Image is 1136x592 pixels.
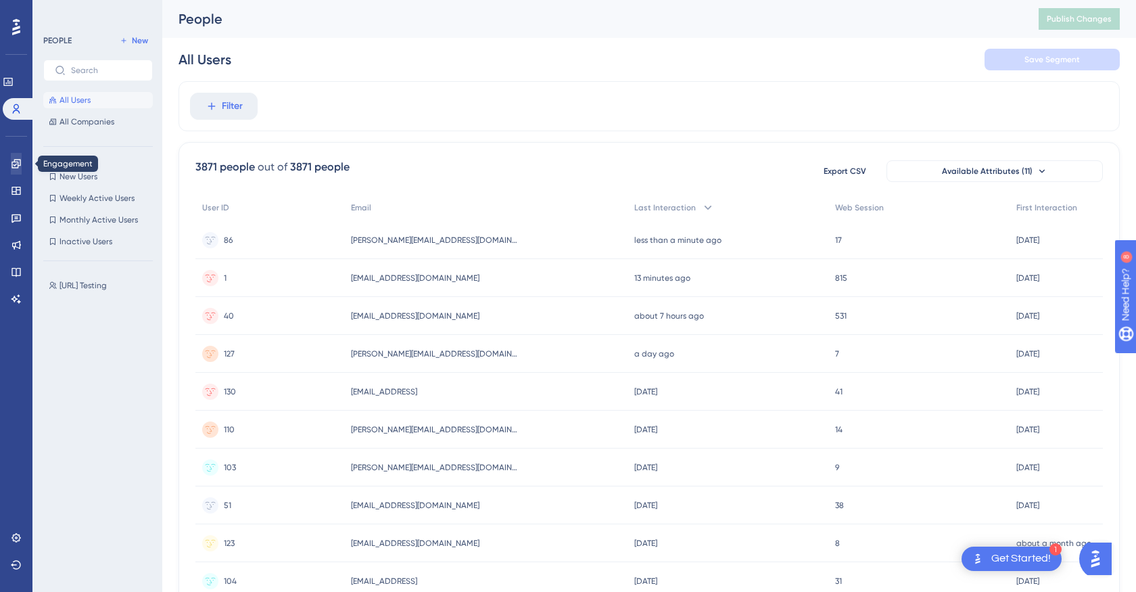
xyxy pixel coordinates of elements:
[71,66,141,75] input: Search
[224,273,227,283] span: 1
[942,166,1033,177] span: Available Attributes (11)
[351,273,479,283] span: [EMAIL_ADDRESS][DOMAIN_NAME]
[835,386,843,397] span: 41
[1024,54,1080,65] span: Save Segment
[634,387,657,396] time: [DATE]
[224,311,234,321] span: 40
[1016,349,1039,359] time: [DATE]
[224,576,237,587] span: 104
[1049,543,1062,555] div: 1
[835,576,842,587] span: 31
[351,348,520,359] span: [PERSON_NAME][EMAIL_ADDRESS][DOMAIN_NAME]
[43,190,153,206] button: Weekly Active Users
[224,500,231,511] span: 51
[179,9,1005,28] div: People
[634,501,657,510] time: [DATE]
[179,50,231,69] div: All Users
[195,159,255,175] div: 3871 people
[634,576,657,586] time: [DATE]
[43,277,161,294] button: [URL] Testing
[634,202,696,213] span: Last Interaction
[202,202,229,213] span: User ID
[43,233,153,250] button: Inactive Users
[970,551,986,567] img: launcher-image-alternative-text
[835,235,842,246] span: 17
[351,424,520,435] span: [PERSON_NAME][EMAIL_ADDRESS][DOMAIN_NAME]
[634,235,721,245] time: less than a minute ago
[835,273,847,283] span: 815
[60,193,135,204] span: Weekly Active Users
[835,500,844,511] span: 38
[1016,501,1039,510] time: [DATE]
[985,49,1120,70] button: Save Segment
[224,462,236,473] span: 103
[222,98,243,114] span: Filter
[258,159,287,175] div: out of
[886,160,1103,182] button: Available Attributes (11)
[351,576,417,587] span: [EMAIL_ADDRESS]
[60,236,112,247] span: Inactive Users
[634,539,657,548] time: [DATE]
[962,547,1062,571] div: Open Get Started! checklist, remaining modules: 1
[43,212,153,228] button: Monthly Active Users
[1016,311,1039,321] time: [DATE]
[991,551,1051,566] div: Get Started!
[1016,463,1039,472] time: [DATE]
[835,462,839,473] span: 9
[835,538,840,549] span: 8
[60,280,107,291] span: [URL] Testing
[60,116,114,127] span: All Companies
[1039,8,1120,30] button: Publish Changes
[224,348,235,359] span: 127
[115,32,153,49] button: New
[43,92,153,108] button: All Users
[132,35,148,46] span: New
[634,425,657,434] time: [DATE]
[290,159,350,175] div: 3871 people
[351,202,371,213] span: Email
[1079,539,1120,579] iframe: UserGuiding AI Assistant Launcher
[351,235,520,246] span: [PERSON_NAME][EMAIL_ADDRESS][DOMAIN_NAME]
[60,171,97,182] span: New Users
[634,349,674,359] time: a day ago
[1016,425,1039,434] time: [DATE]
[835,424,843,435] span: 14
[224,235,233,246] span: 86
[1016,202,1077,213] span: First Interaction
[835,311,847,321] span: 531
[60,214,138,225] span: Monthly Active Users
[224,538,235,549] span: 123
[634,273,690,283] time: 13 minutes ago
[351,311,479,321] span: [EMAIL_ADDRESS][DOMAIN_NAME]
[634,463,657,472] time: [DATE]
[94,7,98,18] div: 8
[43,168,153,185] button: New Users
[835,348,839,359] span: 7
[1047,14,1112,24] span: Publish Changes
[43,35,72,46] div: PEOPLE
[351,500,479,511] span: [EMAIL_ADDRESS][DOMAIN_NAME]
[224,386,236,397] span: 130
[1016,387,1039,396] time: [DATE]
[634,311,704,321] time: about 7 hours ago
[224,424,235,435] span: 110
[1016,539,1091,548] time: about a month ago
[32,3,85,20] span: Need Help?
[351,538,479,549] span: [EMAIL_ADDRESS][DOMAIN_NAME]
[811,160,878,182] button: Export CSV
[351,386,417,397] span: [EMAIL_ADDRESS]
[60,95,91,106] span: All Users
[1016,235,1039,245] time: [DATE]
[190,93,258,120] button: Filter
[1016,273,1039,283] time: [DATE]
[835,202,884,213] span: Web Session
[43,114,153,130] button: All Companies
[824,166,866,177] span: Export CSV
[351,462,520,473] span: [PERSON_NAME][EMAIL_ADDRESS][DOMAIN_NAME]
[1016,576,1039,586] time: [DATE]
